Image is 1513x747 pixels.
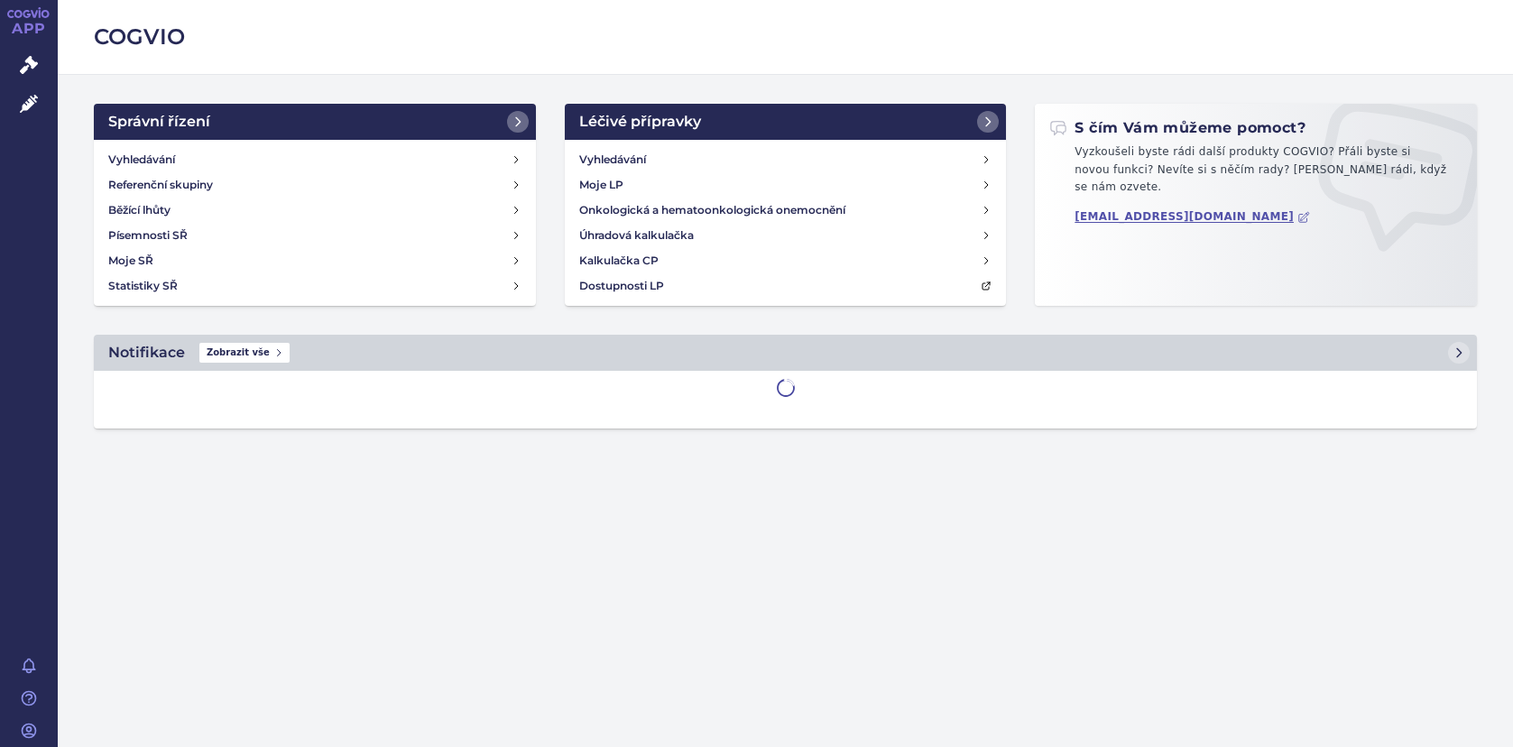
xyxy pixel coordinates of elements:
[101,172,529,198] a: Referenční skupiny
[94,335,1477,371] a: NotifikaceZobrazit vše
[572,172,1000,198] a: Moje LP
[565,104,1007,140] a: Léčivé přípravky
[579,176,623,194] h4: Moje LP
[572,223,1000,248] a: Úhradová kalkulačka
[1049,143,1462,204] p: Vyzkoušeli byste rádi další produkty COGVIO? Přáli byste si novou funkci? Nevíte si s něčím rady?...
[572,198,1000,223] a: Onkologická a hematoonkologická onemocnění
[572,248,1000,273] a: Kalkulačka CP
[1049,118,1305,138] h2: S čím Vám můžeme pomoct?
[579,201,845,219] h4: Onkologická a hematoonkologická onemocnění
[108,342,185,364] h2: Notifikace
[108,226,188,244] h4: Písemnosti SŘ
[1075,210,1310,224] a: [EMAIL_ADDRESS][DOMAIN_NAME]
[108,201,171,219] h4: Běžící lhůty
[572,273,1000,299] a: Dostupnosti LP
[579,151,646,169] h4: Vyhledávání
[579,277,664,295] h4: Dostupnosti LP
[101,198,529,223] a: Běžící lhůty
[101,273,529,299] a: Statistiky SŘ
[579,111,701,133] h2: Léčivé přípravky
[579,252,659,270] h4: Kalkulačka CP
[101,248,529,273] a: Moje SŘ
[94,22,1477,52] h2: COGVIO
[108,111,210,133] h2: Správní řízení
[108,176,213,194] h4: Referenční skupiny
[199,343,290,363] span: Zobrazit vše
[108,252,153,270] h4: Moje SŘ
[108,151,175,169] h4: Vyhledávání
[579,226,694,244] h4: Úhradová kalkulačka
[108,277,178,295] h4: Statistiky SŘ
[94,104,536,140] a: Správní řízení
[101,223,529,248] a: Písemnosti SŘ
[572,147,1000,172] a: Vyhledávání
[101,147,529,172] a: Vyhledávání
